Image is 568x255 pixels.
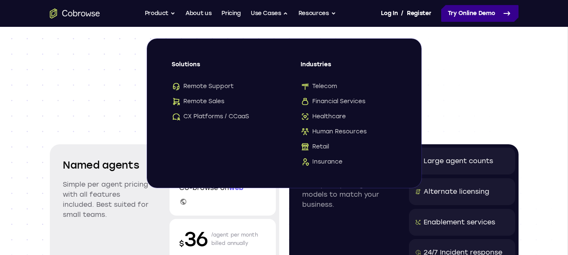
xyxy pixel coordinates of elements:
[301,158,343,166] span: Insurance
[63,158,149,173] h2: Named agents
[301,82,337,91] span: Telecom
[172,60,267,75] span: Solutions
[50,67,519,94] span: Scalable and customized
[145,5,176,22] button: Product
[172,82,180,91] img: Remote Support
[172,82,267,91] a: Remote SupportRemote Support
[180,183,266,193] p: Co-browse on
[172,82,234,91] span: Remote Support
[211,226,258,252] p: /agent per month billed annually
[172,112,249,121] span: CX Platforms / CCaaS
[301,97,309,106] img: Financial Services
[301,82,309,91] img: Telecom
[172,97,267,106] a: Remote SalesRemote Sales
[301,127,309,136] img: Human Resources
[381,5,398,22] a: Log In
[63,180,149,220] p: Simple per agent pricing with all features included. Best suited for small teams.
[172,97,225,106] span: Remote Sales
[298,5,336,22] button: Resources
[172,112,267,121] a: CX Platforms / CCaaSCX Platforms / CCaaS
[301,127,396,136] a: Human ResourcesHuman Resources
[407,5,431,22] a: Register
[301,82,396,91] a: TelecomTelecom
[50,67,519,121] h1: pricing models
[441,5,519,22] a: Try Online Demo
[301,97,366,106] span: Financial Services
[301,158,309,166] img: Insurance
[185,5,211,22] a: About us
[301,60,396,75] span: Industries
[301,158,396,166] a: InsuranceInsurance
[424,187,490,197] div: Alternate licensing
[221,5,241,22] a: Pricing
[301,112,396,121] a: HealthcareHealthcare
[301,112,346,121] span: Healthcare
[251,5,288,22] button: Use Cases
[424,156,493,166] div: Large agent counts
[50,8,100,18] a: Go to the home page
[301,143,329,151] span: Retail
[180,226,208,252] p: 36
[172,112,180,121] img: CX Platforms / CCaaS
[301,97,396,106] a: Financial ServicesFinancial Services
[301,143,309,151] img: Retail
[303,180,389,210] p: Enterprise pricing models to match your business.
[301,112,309,121] img: Healthcare
[301,143,396,151] a: RetailRetail
[180,239,185,248] span: $
[401,8,404,18] span: /
[424,217,496,227] div: Enablement services
[301,127,367,136] span: Human Resources
[172,97,180,106] img: Remote Sales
